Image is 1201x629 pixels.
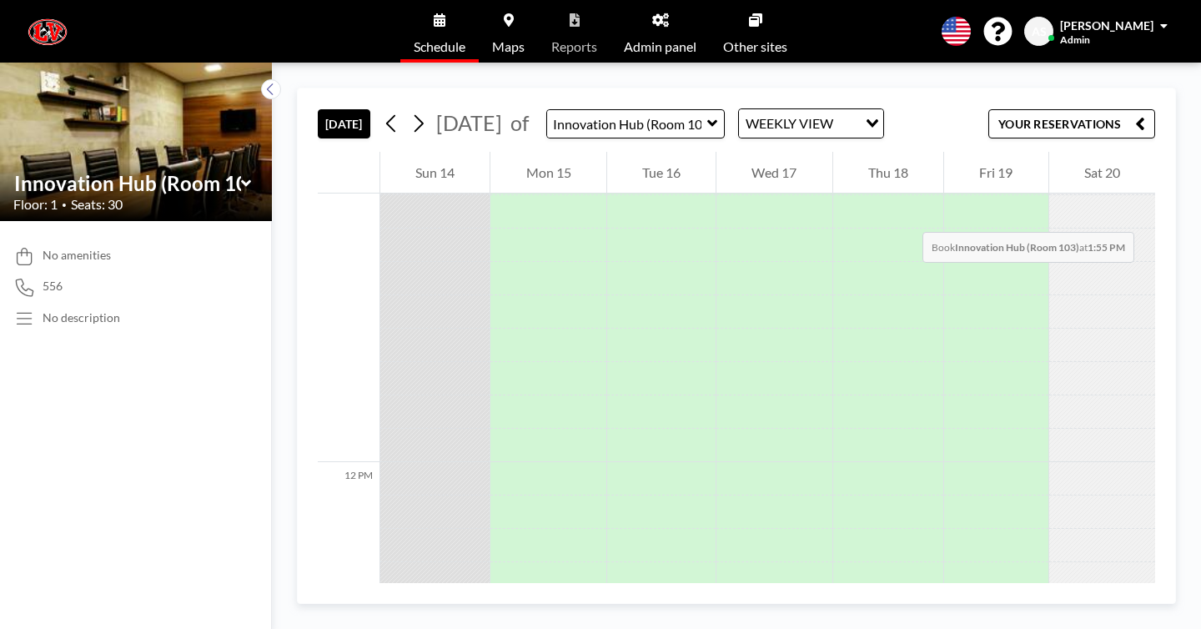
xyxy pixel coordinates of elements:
span: Book at [922,232,1134,263]
span: • [62,199,67,210]
div: Search for option [739,109,883,138]
span: Admin [1060,33,1090,46]
span: [DATE] [436,110,502,135]
div: Fri 19 [944,152,1048,194]
span: [PERSON_NAME] [1060,18,1153,33]
div: Sun 14 [380,152,490,194]
span: WEEKLY VIEW [742,113,837,134]
span: Admin panel [624,40,696,53]
span: Maps [492,40,525,53]
img: organization-logo [27,15,68,48]
span: Other sites [723,40,787,53]
input: Search for option [838,113,856,134]
div: Wed 17 [716,152,832,194]
div: Thu 18 [833,152,943,194]
span: 556 [43,279,63,294]
button: [DATE] [318,109,370,138]
span: Reports [551,40,597,53]
input: Innovation Hub (Room 103) [547,110,707,138]
span: of [510,110,529,136]
span: Floor: 1 [13,196,58,213]
span: Schedule [414,40,465,53]
button: YOUR RESERVATIONS [988,109,1155,138]
span: No amenities [43,248,111,263]
input: Innovation Hub (Room 103) [14,171,241,195]
b: 1:55 PM [1088,241,1125,254]
b: Innovation Hub (Room 103) [955,241,1079,254]
div: 11 AM [318,62,379,462]
div: No description [43,310,120,325]
div: Mon 15 [490,152,606,194]
div: Sat 20 [1049,152,1155,194]
span: AS [1032,24,1047,39]
div: Tue 16 [607,152,716,194]
span: Seats: 30 [71,196,123,213]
